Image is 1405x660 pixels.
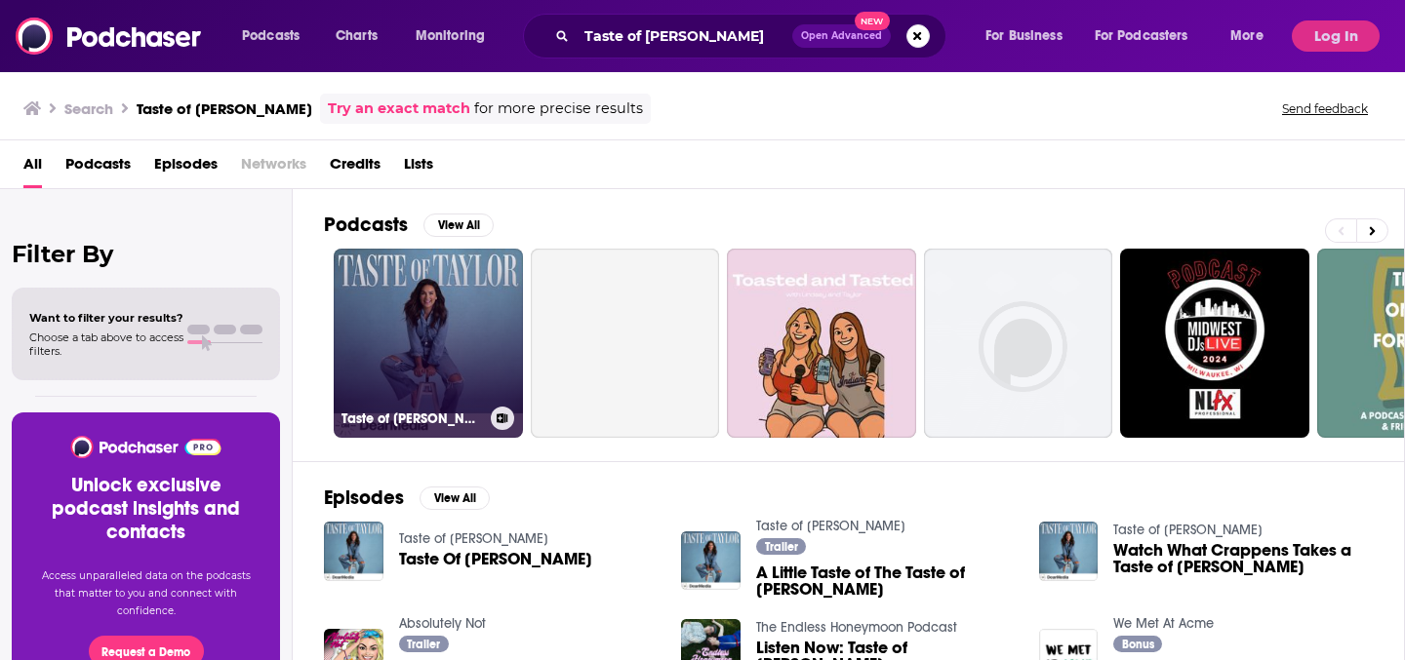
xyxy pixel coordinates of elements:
[756,564,1016,598] span: A Little Taste of The Taste of [PERSON_NAME]
[324,213,408,237] h2: Podcasts
[972,20,1087,52] button: open menu
[1039,522,1099,581] img: Watch What Crappens Takes a Taste of Taylor
[801,31,882,41] span: Open Advanced
[228,20,325,52] button: open menu
[16,18,203,55] img: Podchaser - Follow, Share and Rate Podcasts
[402,20,510,52] button: open menu
[336,22,378,50] span: Charts
[985,22,1063,50] span: For Business
[416,22,485,50] span: Monitoring
[542,14,965,58] div: Search podcasts, credits, & more...
[1082,20,1217,52] button: open menu
[1113,522,1263,538] a: Taste of Taylor
[330,148,381,188] a: Credits
[420,486,490,510] button: View All
[334,249,523,438] a: Taste of [PERSON_NAME]
[577,20,792,52] input: Search podcasts, credits, & more...
[324,485,404,510] h2: Episodes
[1292,20,1380,52] button: Log In
[407,639,440,650] span: Trailer
[756,619,957,636] a: The Endless Honeymoon Podcast
[399,530,548,547] a: Taste of Taylor
[855,12,890,30] span: New
[792,24,891,48] button: Open AdvancedNew
[1113,615,1214,632] a: We Met At Acme
[12,240,280,268] h2: Filter By
[324,213,494,237] a: PodcastsView All
[756,518,905,534] a: Taste of Taylor
[69,436,222,458] img: Podchaser - Follow, Share and Rate Podcasts
[323,20,389,52] a: Charts
[1095,22,1188,50] span: For Podcasters
[1113,542,1373,575] a: Watch What Crappens Takes a Taste of Taylor
[154,148,218,188] a: Episodes
[23,148,42,188] a: All
[35,567,257,620] p: Access unparalleled data on the podcasts that matter to you and connect with confidence.
[399,551,592,567] a: Taste Of Taylor
[324,522,383,581] img: Taste Of Taylor
[64,99,113,118] h3: Search
[423,214,494,237] button: View All
[399,615,486,632] a: Absolutely Not
[29,330,183,358] span: Choose a tab above to access filters.
[35,474,257,544] h3: Unlock exclusive podcast insights and contacts
[137,99,312,118] h3: Taste of [PERSON_NAME]
[328,97,470,120] a: Try an exact match
[474,97,643,120] span: for more precise results
[241,148,306,188] span: Networks
[324,485,490,510] a: EpisodesView All
[1230,22,1264,50] span: More
[341,410,483,427] h3: Taste of [PERSON_NAME]
[1122,639,1154,650] span: Bonus
[404,148,433,188] a: Lists
[399,551,592,567] span: Taste Of [PERSON_NAME]
[765,541,798,553] span: Trailer
[1217,20,1288,52] button: open menu
[29,311,183,325] span: Want to filter your results?
[1276,100,1374,117] button: Send feedback
[1113,542,1373,575] span: Watch What Crappens Takes a Taste of [PERSON_NAME]
[681,531,741,591] img: A Little Taste of The Taste of Taylor
[242,22,300,50] span: Podcasts
[65,148,131,188] a: Podcasts
[756,564,1016,598] a: A Little Taste of The Taste of Taylor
